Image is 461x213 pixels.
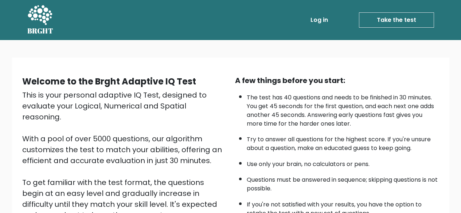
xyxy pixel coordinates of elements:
a: Take the test [359,12,434,28]
li: Try to answer all questions for the highest score. If you're unsure about a question, make an edu... [247,131,439,153]
li: The test has 40 questions and needs to be finished in 30 minutes. You get 45 seconds for the firs... [247,90,439,128]
h5: BRGHT [27,27,54,35]
div: A few things before you start: [235,75,439,86]
li: Questions must be answered in sequence; skipping questions is not possible. [247,172,439,193]
a: BRGHT [27,3,54,37]
b: Welcome to the Brght Adaptive IQ Test [22,75,196,87]
li: Use only your brain, no calculators or pens. [247,156,439,169]
a: Log in [308,13,331,27]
